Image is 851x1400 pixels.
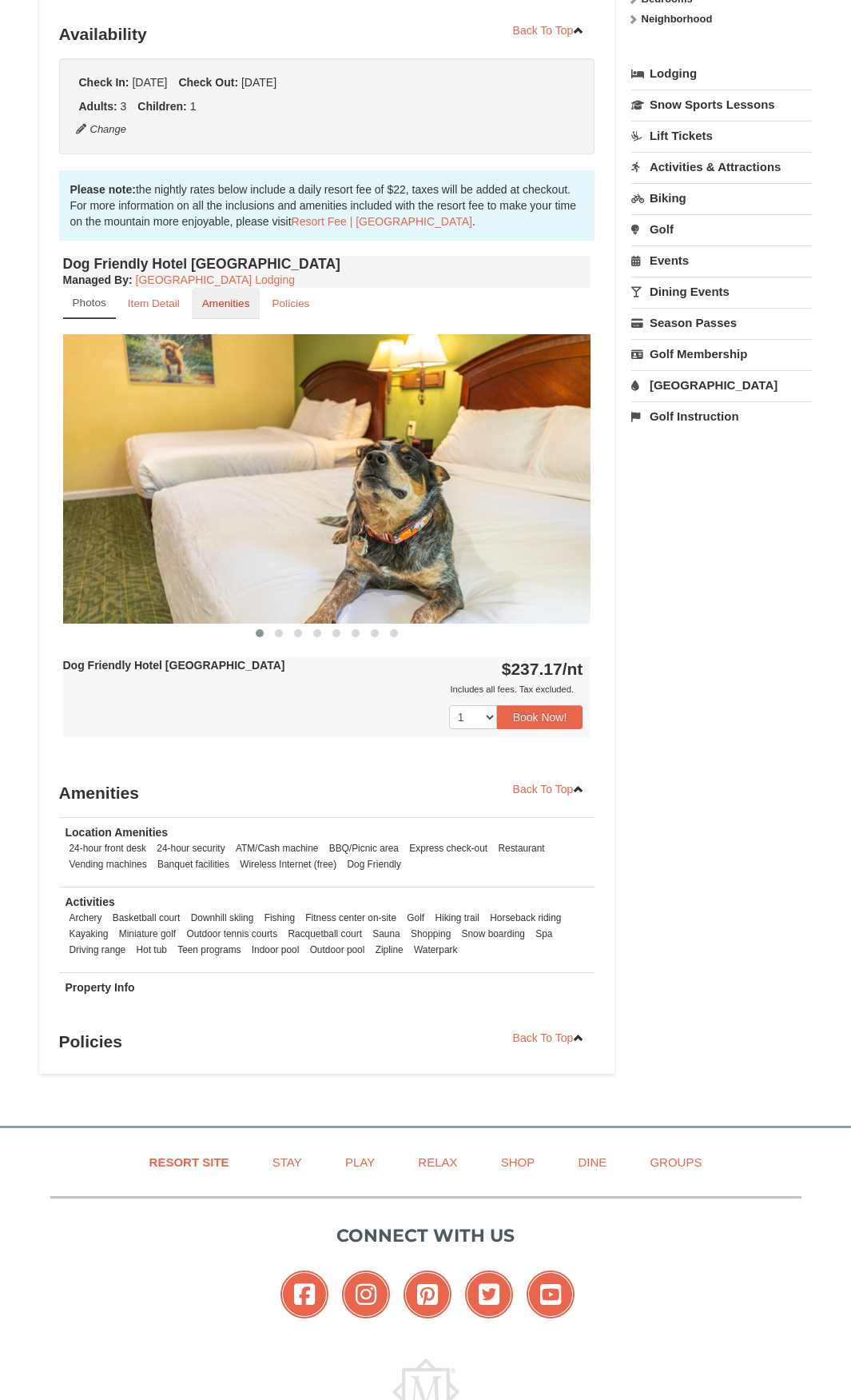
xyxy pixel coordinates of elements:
[253,1144,322,1180] a: Stay
[153,856,233,872] li: Banquet facilities
[66,981,135,994] strong: Property Info
[284,926,366,942] li: Racquetball court
[173,942,245,958] li: Teen programs
[642,13,713,25] strong: Neighborhood
[631,214,813,244] a: Golf
[178,76,238,89] strong: Check Out:
[66,895,115,908] strong: Activities
[236,856,340,872] li: Wireless Internet (free)
[325,840,403,856] li: BBQ/Picnic area
[59,18,595,50] h3: Availability
[405,840,491,856] li: Express check-out
[136,273,295,286] a: [GEOGRAPHIC_DATA] Lodging
[192,288,260,319] a: Amenities
[50,1223,801,1249] p: Connect with us
[182,926,281,942] li: Outdoor tennis courts
[410,942,461,958] li: Waterpark
[631,121,813,150] a: Lift Tickets
[503,1026,595,1050] a: Back To Top
[631,59,813,88] a: Lodging
[75,121,128,138] button: Change
[503,777,595,801] a: Back To Top
[73,297,106,309] small: Photos
[494,840,548,856] li: Restaurant
[301,910,400,926] li: Fitness center on-site
[272,297,309,309] small: Policies
[63,256,591,272] h4: Dog Friendly Hotel [GEOGRAPHIC_DATA]
[63,334,591,624] img: 18876286-336-12a840d7.jpg
[128,297,180,309] small: Item Detail
[403,910,428,926] li: Golf
[66,942,130,958] li: Driving range
[261,288,320,319] a: Policies
[503,18,595,42] a: Back To Top
[115,926,180,942] li: Miniature golf
[109,910,185,926] li: Basketball court
[531,926,556,942] li: Spa
[563,660,583,678] span: /nt
[129,1144,249,1180] a: Resort Site
[631,152,813,181] a: Activities & Attractions
[63,659,285,672] strong: Dog Friendly Hotel [GEOGRAPHIC_DATA]
[121,100,127,113] span: 3
[631,308,813,337] a: Season Passes
[66,910,106,926] li: Archery
[66,856,151,872] li: Vending machines
[631,401,813,431] a: Golf Instruction
[558,1144,626,1180] a: Dine
[132,76,167,89] span: [DATE]
[63,681,583,697] div: Includes all fees. Tax excluded.
[59,170,595,241] div: the nightly rates below include a daily resort fee of $22, taxes will be added at checkout. For m...
[631,90,813,119] a: Snow Sports Lessons
[137,100,186,113] strong: Children:
[66,926,113,942] li: Kayaking
[407,926,455,942] li: Shopping
[343,856,404,872] li: Dog Friendly
[631,183,813,213] a: Biking
[202,297,250,309] small: Amenities
[260,910,299,926] li: Fishing
[631,339,813,369] a: Golf Membership
[431,910,483,926] li: Hiking trail
[368,926,404,942] li: Sauna
[66,840,151,856] li: 24-hour front desk
[70,183,136,196] strong: Please note:
[79,76,129,89] strong: Check In:
[372,942,408,958] li: Zipline
[187,910,258,926] li: Downhill skiing
[66,826,169,839] strong: Location Amenities
[631,245,813,275] a: Events
[117,288,190,319] a: Item Detail
[63,273,133,286] strong: :
[306,942,369,958] li: Outdoor pool
[325,1144,395,1180] a: Play
[497,705,583,729] button: Book Now!
[63,273,129,286] span: Managed By
[190,100,197,113] span: 1
[292,215,472,228] a: Resort Fee | [GEOGRAPHIC_DATA]
[79,100,117,113] strong: Adults:
[153,840,229,856] li: 24-hour security
[502,660,583,678] strong: $237.17
[232,840,323,856] li: ATM/Cash machine
[486,910,565,926] li: Horseback riding
[458,926,529,942] li: Snow boarding
[63,288,116,319] a: Photos
[630,1144,722,1180] a: Groups
[241,76,276,89] span: [DATE]
[481,1144,555,1180] a: Shop
[248,942,304,958] li: Indoor pool
[133,942,171,958] li: Hot tub
[398,1144,477,1180] a: Relax
[59,1026,595,1058] h3: Policies
[59,777,595,809] h3: Amenities
[631,277,813,306] a: Dining Events
[631,370,813,400] a: [GEOGRAPHIC_DATA]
